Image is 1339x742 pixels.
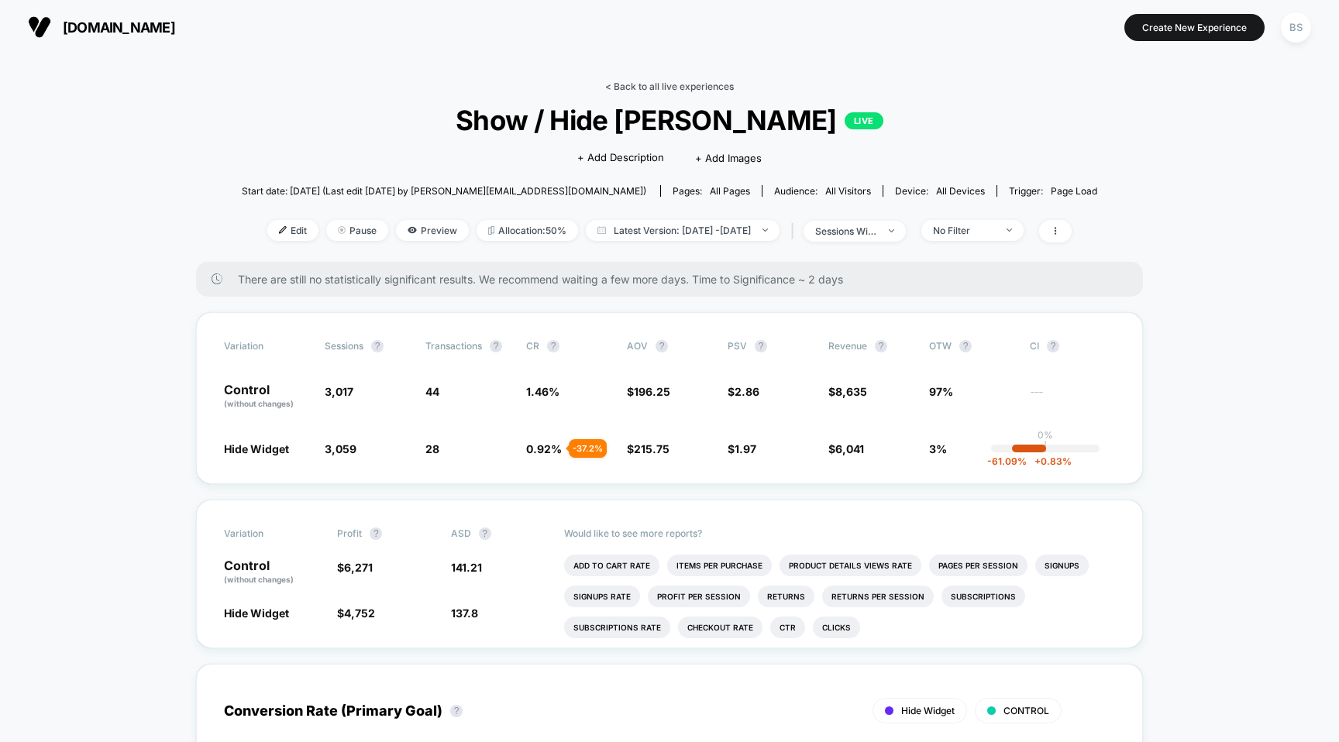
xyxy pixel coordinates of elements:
[1035,555,1089,576] li: Signups
[787,220,804,242] span: |
[959,340,972,352] button: ?
[929,555,1027,576] li: Pages Per Session
[728,385,759,398] span: $
[224,559,322,586] p: Control
[648,586,750,607] li: Profit Per Session
[728,340,747,352] span: PSV
[526,385,559,398] span: 1.46 %
[889,229,894,232] img: end
[1030,340,1115,352] span: CI
[1124,14,1265,41] button: Create New Experience
[845,112,883,129] p: LIVE
[1044,441,1047,452] p: |
[673,185,750,197] div: Pages:
[477,220,578,241] span: Allocation: 50%
[929,442,947,455] span: 3%
[242,185,646,197] span: Start date: [DATE] (Last edit [DATE] by [PERSON_NAME][EMAIL_ADDRESS][DOMAIN_NAME])
[825,185,871,197] span: All Visitors
[479,527,491,540] button: ?
[547,340,559,352] button: ?
[875,340,887,352] button: ?
[695,152,762,164] span: + Add Images
[634,442,669,455] span: 215.75
[597,226,606,234] img: calendar
[710,185,750,197] span: all pages
[63,19,175,36] span: [DOMAIN_NAME]
[370,527,382,540] button: ?
[822,586,934,607] li: Returns Per Session
[451,561,482,574] span: 141.21
[564,555,659,576] li: Add To Cart Rate
[279,226,287,234] img: edit
[284,104,1054,136] span: Show / Hide [PERSON_NAME]
[883,185,997,197] span: Device:
[933,225,995,236] div: No Filter
[987,455,1027,467] span: -61.09 %
[337,561,373,574] span: $
[238,273,1112,286] span: There are still no statistically significant results. We recommend waiting a few more days . Time...
[941,586,1025,607] li: Subscriptions
[780,555,921,576] li: Product Details Views Rate
[755,340,767,352] button: ?
[526,340,539,352] span: CR
[735,385,759,398] span: 2.86
[813,617,860,638] li: Clicks
[627,340,648,352] span: AOV
[1281,12,1311,43] div: BS
[1009,185,1097,197] div: Trigger:
[577,150,664,166] span: + Add Description
[325,340,363,352] span: Sessions
[605,81,734,92] a: < Back to all live experiences
[28,15,51,39] img: Visually logo
[828,340,867,352] span: Revenue
[1027,455,1072,467] span: 0.83 %
[451,527,471,539] span: ASD
[1038,429,1053,441] p: 0%
[828,385,867,398] span: $
[901,705,955,716] span: Hide Widget
[344,606,375,620] span: 4,752
[224,340,309,352] span: Variation
[835,385,867,398] span: 8,635
[1034,455,1041,467] span: +
[667,555,772,576] li: Items Per Purchase
[1030,387,1115,410] span: ---
[634,385,670,398] span: 196.25
[224,442,289,455] span: Hide Widget
[678,617,762,638] li: Checkout Rate
[396,220,469,241] span: Preview
[569,439,607,458] div: - 37.2 %
[425,340,482,352] span: Transactions
[224,606,289,620] span: Hide Widget
[451,606,478,620] span: 137.8
[337,527,362,539] span: Profit
[774,185,871,197] div: Audience:
[526,442,562,455] span: 0.92 %
[929,340,1014,352] span: OTW
[488,226,494,235] img: rebalance
[770,617,805,638] li: Ctr
[337,606,375,620] span: $
[425,442,439,455] span: 28
[564,527,1115,539] p: Would like to see more reports?
[564,586,640,607] li: Signups Rate
[224,383,309,410] p: Control
[564,617,670,638] li: Subscriptions Rate
[1276,12,1316,43] button: BS
[371,340,384,352] button: ?
[1003,705,1049,716] span: CONTROL
[450,705,463,717] button: ?
[929,385,953,398] span: 97%
[325,442,356,455] span: 3,059
[224,399,294,408] span: (without changes)
[656,340,668,352] button: ?
[1051,185,1097,197] span: Page Load
[338,226,346,234] img: end
[344,561,373,574] span: 6,271
[835,442,864,455] span: 6,041
[586,220,780,241] span: Latest Version: [DATE] - [DATE]
[326,220,388,241] span: Pause
[23,15,180,40] button: [DOMAIN_NAME]
[762,228,768,232] img: end
[224,575,294,584] span: (without changes)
